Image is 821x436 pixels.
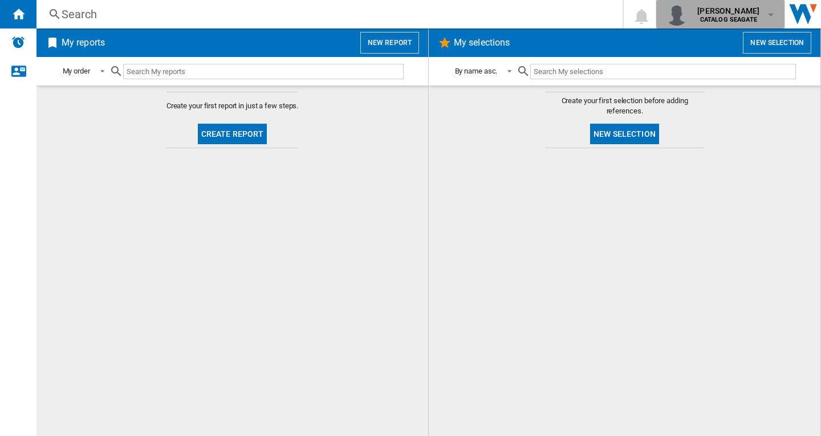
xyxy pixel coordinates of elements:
[11,35,25,49] img: alerts-logo.svg
[198,124,267,144] button: Create report
[360,32,419,54] button: New report
[63,67,90,75] div: My order
[697,5,759,17] span: [PERSON_NAME]
[590,124,659,144] button: New selection
[530,64,795,79] input: Search My selections
[700,16,757,23] b: CATALOG SEAGATE
[545,96,705,116] span: Create your first selection before adding references.
[452,32,512,54] h2: My selections
[59,32,107,54] h2: My reports
[455,67,498,75] div: By name asc.
[743,32,811,54] button: New selection
[166,101,299,111] span: Create your first report in just a few steps.
[123,64,404,79] input: Search My reports
[62,6,593,22] div: Search
[665,3,688,26] img: profile.jpg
